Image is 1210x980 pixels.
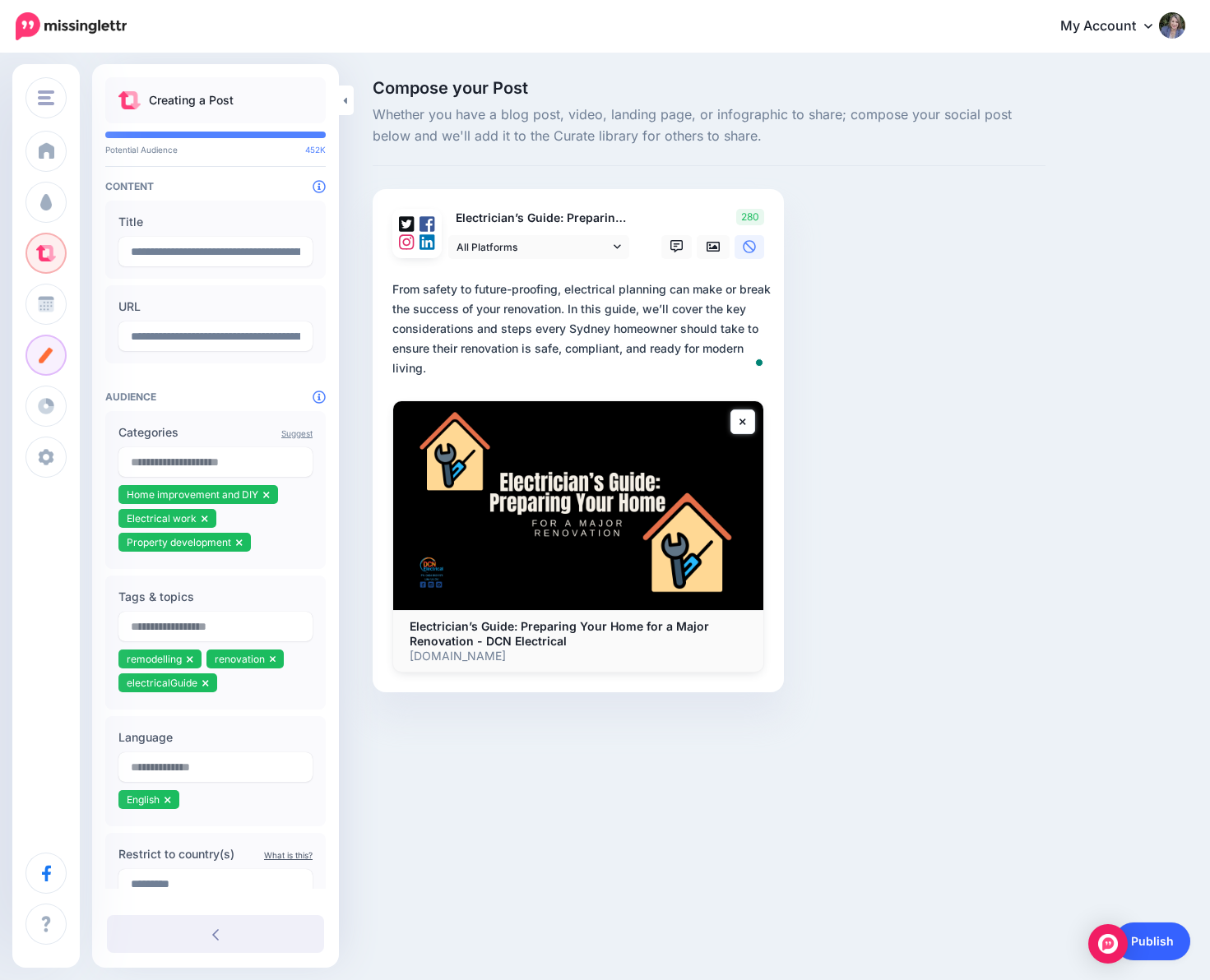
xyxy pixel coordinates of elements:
[281,428,313,438] a: Suggest
[448,209,631,228] p: Electrician’s Guide: Preparing Your Home for a Major Renovation
[392,280,771,378] div: From safety to future-proofing, electrical planning can make or break the success of your renovat...
[373,104,1045,147] span: Whether you have a blog post, video, landing page, or infographic to share; compose your social p...
[392,280,771,378] textarea: To enrich screen reader interactions, please activate Accessibility in Grammarly extension settings
[164,95,177,109] img: tab_keywords_by_traffic_grey.svg
[26,43,39,56] img: website_grey.svg
[149,90,234,110] p: Creating a Post
[118,844,313,864] label: Restrict to country(s)
[118,297,313,317] label: URL
[16,12,127,40] img: Missinglettr
[393,401,763,609] img: Electrician’s Guide: Preparing Your Home for a Major Renovation - DCN Electrical
[305,145,326,155] span: 452K
[1115,922,1190,960] a: Publish
[26,26,39,39] img: logo_orange.svg
[38,90,54,105] img: menu.png
[127,677,197,689] span: electricalGuide
[63,97,147,108] div: Domain Overview
[457,238,610,256] span: All Platforms
[127,512,197,525] span: Electrical work
[264,850,313,860] a: What is this?
[127,793,160,806] span: English
[127,653,182,665] span: remodelling
[105,145,326,155] p: Potential Audience
[736,209,764,225] span: 280
[182,97,277,108] div: Keywords by Traffic
[448,235,629,259] a: All Platforms
[118,423,313,442] label: Categories
[118,212,313,232] label: Title
[410,619,709,648] b: Electrician’s Guide: Preparing Your Home for a Major Renovation - DCN Electrical
[410,649,747,663] p: [DOMAIN_NAME]
[127,536,231,548] span: Property development
[105,180,326,192] h4: Content
[43,43,181,56] div: Domain: [DOMAIN_NAME]
[118,587,313,607] label: Tags & topics
[46,26,81,39] div: v 4.0.25
[1088,924,1128,964] div: Open Intercom Messenger
[373,80,1045,96] span: Compose your Post
[44,95,58,109] img: tab_domain_overview_orange.svg
[105,391,326,403] h4: Audience
[127,488,258,501] span: Home improvement and DIY
[215,653,265,665] span: renovation
[118,728,313,747] label: Language
[1044,7,1185,47] a: My Account
[118,91,141,109] img: curate.png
